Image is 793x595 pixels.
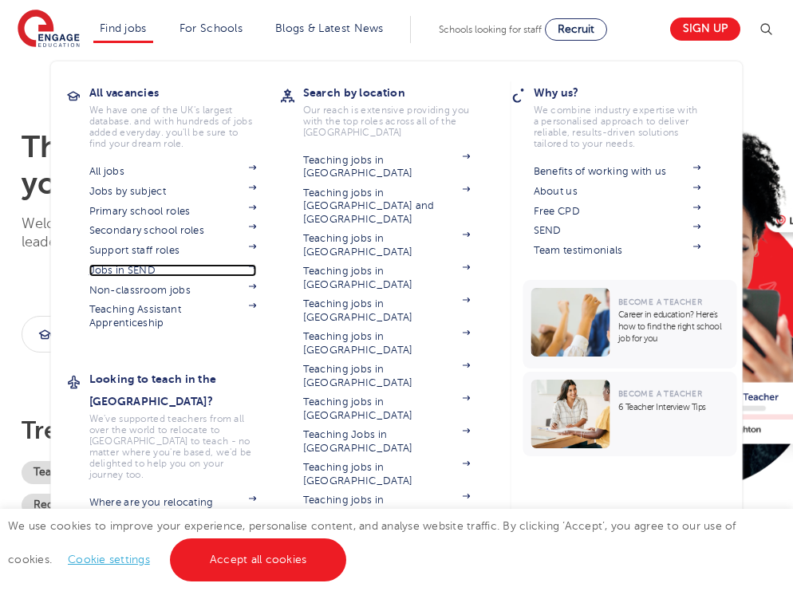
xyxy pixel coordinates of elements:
a: All vacanciesWe have one of the UK's largest database. and with hundreds of jobs added everyday. ... [89,81,281,149]
a: Become a Teacher6 Teacher Interview Tips [523,372,741,456]
a: Recruit [545,18,607,41]
p: We combine industry expertise with a personalised approach to deliver reliable, results-driven so... [534,104,701,149]
a: Secondary school roles [89,224,257,237]
a: Teaching jobs in [GEOGRAPHIC_DATA] [303,330,471,357]
a: Teaching jobs in [GEOGRAPHIC_DATA] [303,265,471,291]
a: Accept all cookies [170,538,347,581]
span: Recruit [558,23,594,35]
a: Teaching jobs in [GEOGRAPHIC_DATA] [303,494,471,520]
a: Free CPD [534,205,701,218]
a: Looking to teach in the [GEOGRAPHIC_DATA]?We've supported teachers from all over the world to rel... [89,368,281,480]
a: Teaching Vacancies [22,461,145,484]
p: Trending searches [22,416,546,445]
a: Cookie settings [68,554,150,565]
span: Become a Teacher [618,389,702,398]
span: Schools looking for staff [439,24,542,35]
a: For Schools [180,22,243,34]
a: Teaching Assistant Apprenticeship [89,303,257,329]
a: Teaching jobs in [GEOGRAPHIC_DATA] [303,363,471,389]
p: Career in education? Here’s how to find the right school job for you [618,309,729,345]
a: Benefits of working with us [534,165,701,178]
a: Teaching jobs in [GEOGRAPHIC_DATA] [303,297,471,324]
span: We use cookies to improve your experience, personalise content, and analyse website traffic. By c... [8,520,736,565]
p: Welcome to the fastest-growing database of teaching, SEND, support and leadership positions for t... [22,215,546,252]
div: Submit [22,316,230,353]
a: Where are you relocating from? [89,496,257,522]
a: Non-classroom jobs [89,284,257,297]
h3: Search by location [303,81,495,104]
p: Our reach is extensive providing you with the top roles across all of the [GEOGRAPHIC_DATA] [303,104,471,138]
a: Teaching jobs in [GEOGRAPHIC_DATA] [303,461,471,487]
a: About us [534,185,701,198]
a: Primary school roles [89,205,257,218]
h2: The that works for you [22,129,546,203]
a: Teaching jobs in [GEOGRAPHIC_DATA] and [GEOGRAPHIC_DATA] [303,187,471,226]
h3: Looking to teach in the [GEOGRAPHIC_DATA]? [89,368,281,412]
a: Jobs in SEND [89,264,257,277]
a: Sign up [670,18,740,41]
h3: Why us? [534,81,725,104]
p: We've supported teachers from all over the world to relocate to [GEOGRAPHIC_DATA] to teach - no m... [89,413,257,480]
a: Teaching jobs in [GEOGRAPHIC_DATA] [303,396,471,422]
a: Teaching jobs in [GEOGRAPHIC_DATA] [303,154,471,180]
a: Search by locationOur reach is extensive providing you with the top roles across all of the [GEOG... [303,81,495,138]
a: Support staff roles [89,244,257,257]
a: Teaching jobs in [GEOGRAPHIC_DATA] [303,232,471,258]
p: 6 Teacher Interview Tips [618,401,729,413]
a: SEND [534,224,701,237]
span: Become a Teacher [618,297,702,306]
p: We have one of the UK's largest database. and with hundreds of jobs added everyday. you'll be sur... [89,104,257,149]
a: Why us?We combine industry expertise with a personalised approach to deliver reliable, results-dr... [534,81,725,149]
a: Jobs by subject [89,185,257,198]
a: Blogs & Latest News [275,22,384,34]
a: Find jobs [100,22,147,34]
a: Team testimonials [534,244,701,257]
h3: All vacancies [89,81,281,104]
a: Register with us [22,494,126,517]
a: Teaching Jobs in [GEOGRAPHIC_DATA] [303,428,471,455]
a: All jobs [89,165,257,178]
img: Engage Education [18,10,80,49]
a: Become a TeacherCareer in education? Here’s how to find the right school job for you [523,280,741,368]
